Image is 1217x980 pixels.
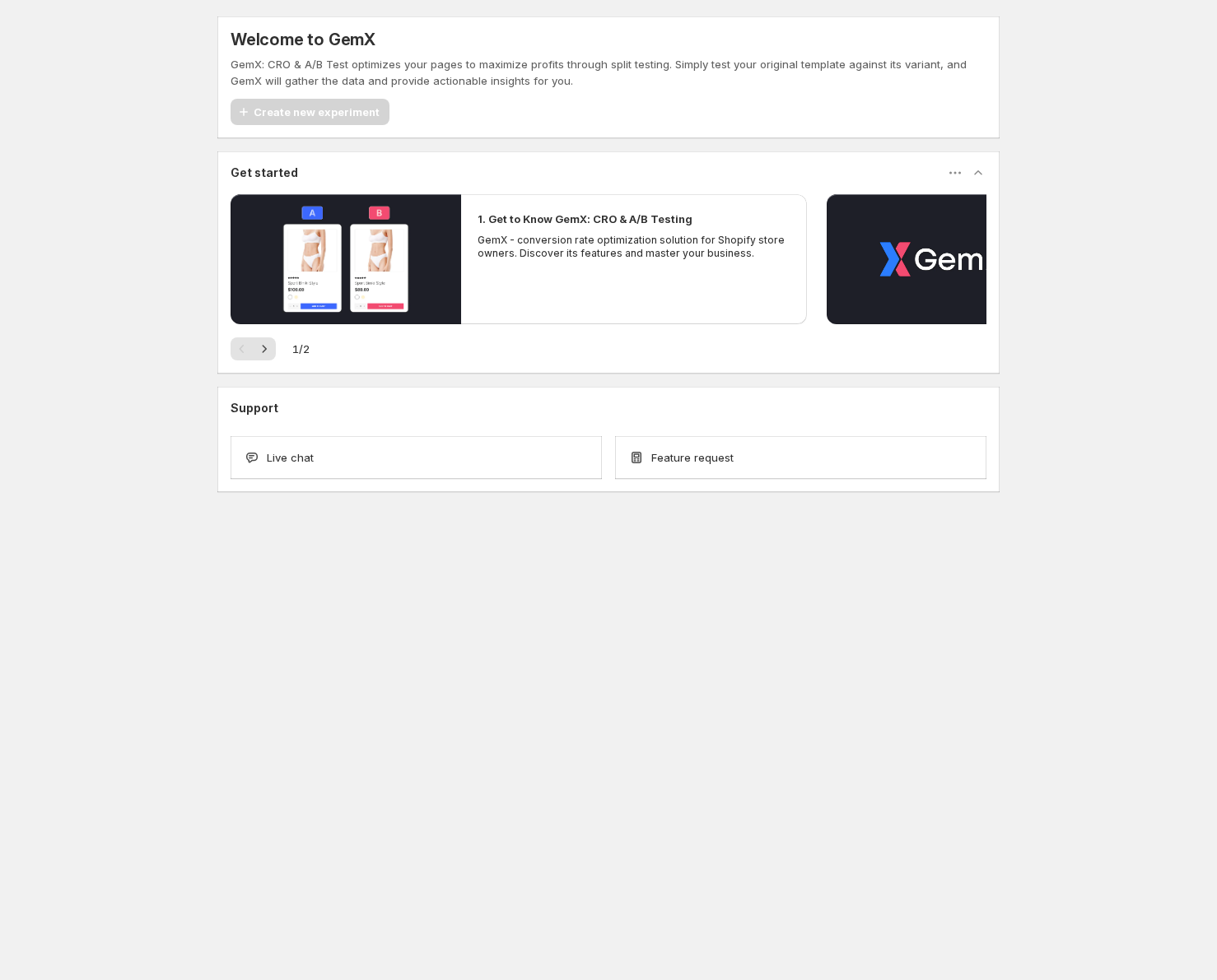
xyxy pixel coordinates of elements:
[231,400,278,416] h3: Support
[267,449,314,466] span: Live chat
[478,211,692,227] h2: 1. Get to Know GemX: CRO & A/B Testing
[478,234,790,260] p: GemX - conversion rate optimization solution for Shopify store owners. Discover its features and ...
[231,56,986,89] p: GemX: CRO & A/B Test optimizes your pages to maximize profits through split testing. Simply test ...
[231,30,375,49] h5: Welcome to GemX
[651,449,734,466] span: Feature request
[231,165,298,181] h3: Get started
[292,341,310,357] span: 1 / 2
